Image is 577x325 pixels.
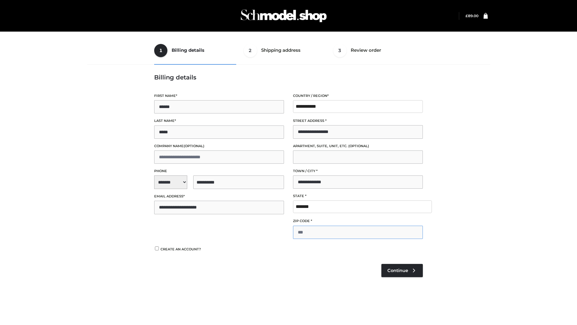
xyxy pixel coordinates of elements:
label: Apartment, suite, unit, etc. [293,143,423,149]
label: Street address [293,118,423,124]
span: (optional) [184,144,204,148]
label: Email address [154,193,284,199]
label: First name [154,93,284,99]
bdi: 89.00 [466,14,478,18]
span: Create an account? [160,247,201,251]
label: Country / Region [293,93,423,99]
label: Company name [154,143,284,149]
a: Continue [381,264,423,277]
input: Create an account? [154,246,160,250]
h3: Billing details [154,74,423,81]
label: Last name [154,118,284,124]
label: State [293,193,423,199]
span: Continue [387,268,408,273]
img: Schmodel Admin 964 [239,4,329,28]
span: £ [466,14,468,18]
span: (optional) [348,144,369,148]
a: £89.00 [466,14,478,18]
label: Phone [154,168,284,174]
label: Town / City [293,168,423,174]
label: ZIP Code [293,218,423,224]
